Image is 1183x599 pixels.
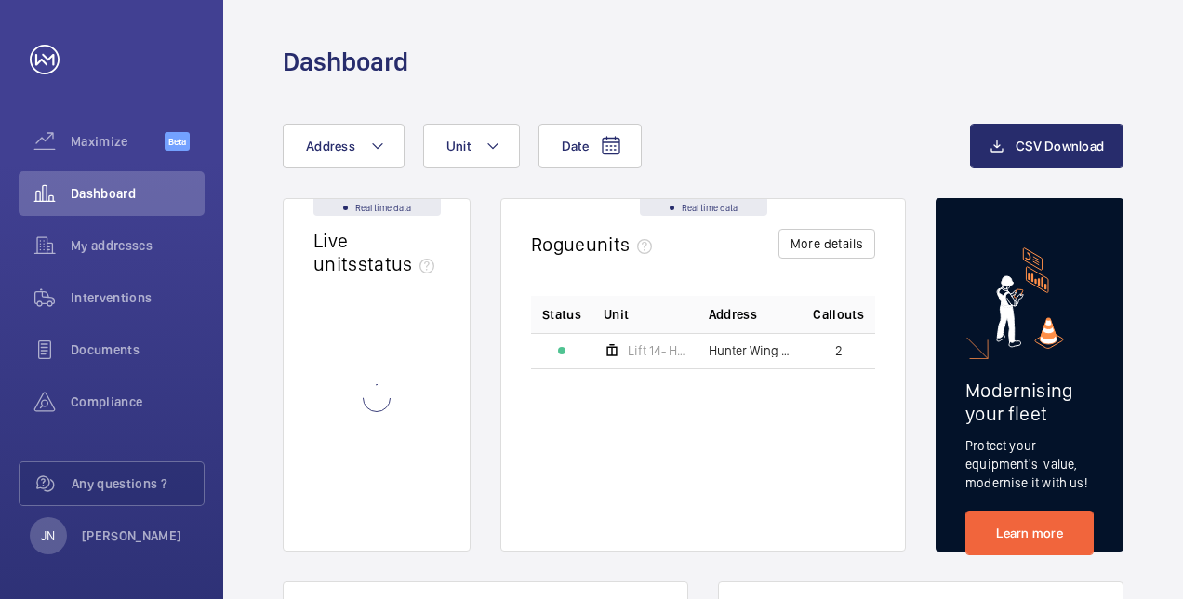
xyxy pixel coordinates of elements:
p: Status [542,305,581,324]
span: Beta [165,132,190,151]
button: Address [283,124,405,168]
span: units [586,233,660,256]
span: Lift 14- Hunter Wing (7FL) [628,344,686,357]
img: marketing-card.svg [996,247,1064,349]
h1: Dashboard [283,45,408,79]
h2: Rogue [531,233,659,256]
span: Unit [604,305,629,324]
span: Any questions ? [72,474,204,493]
span: Address [306,139,355,153]
h2: Modernising your fleet [965,379,1094,425]
button: Unit [423,124,520,168]
span: Date [562,139,589,153]
h2: Live units [313,229,442,275]
span: Documents [71,340,205,359]
span: status [358,252,443,275]
span: Maximize [71,132,165,151]
div: Real time data [313,199,441,216]
span: Dashboard [71,184,205,203]
span: Unit [446,139,471,153]
span: My addresses [71,236,205,255]
span: Callouts [813,305,864,324]
button: CSV Download [970,124,1123,168]
button: More details [778,229,875,259]
span: Address [709,305,757,324]
span: CSV Download [1016,139,1104,153]
span: 2 [835,344,843,357]
a: Learn more [965,511,1094,555]
span: Interventions [71,288,205,307]
span: Compliance [71,393,205,411]
div: Real time data [640,199,767,216]
p: JN [41,526,55,545]
p: Protect your equipment's value, modernise it with us! [965,436,1094,492]
p: [PERSON_NAME] [82,526,182,545]
button: Date [538,124,642,168]
span: Hunter Wing & Jenner Wing - [GEOGRAPHIC_DATA] [709,344,791,357]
